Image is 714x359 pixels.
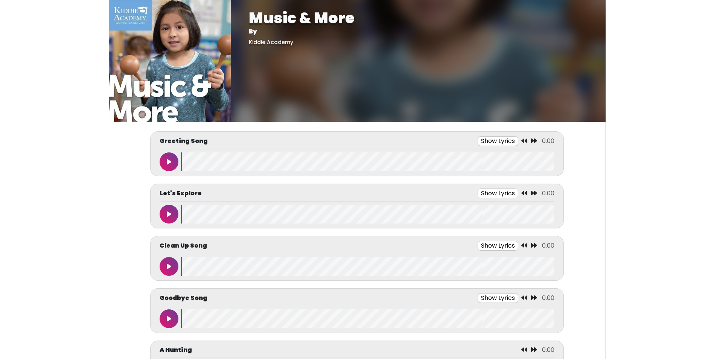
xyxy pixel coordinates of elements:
[542,241,554,250] span: 0.00
[478,136,518,146] button: Show Lyrics
[249,39,588,46] h5: Kiddie Academy
[542,137,554,145] span: 0.00
[160,345,192,354] p: A Hunting
[249,9,588,27] h1: Music & More
[249,27,588,36] p: By
[478,293,518,303] button: Show Lyrics
[542,189,554,198] span: 0.00
[542,294,554,302] span: 0.00
[160,137,208,146] p: Greeting Song
[478,241,518,251] button: Show Lyrics
[160,189,202,198] p: Let's Explore
[478,189,518,198] button: Show Lyrics
[160,294,207,303] p: Goodbye Song
[542,345,554,354] span: 0.00
[160,241,207,250] p: Clean Up Song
